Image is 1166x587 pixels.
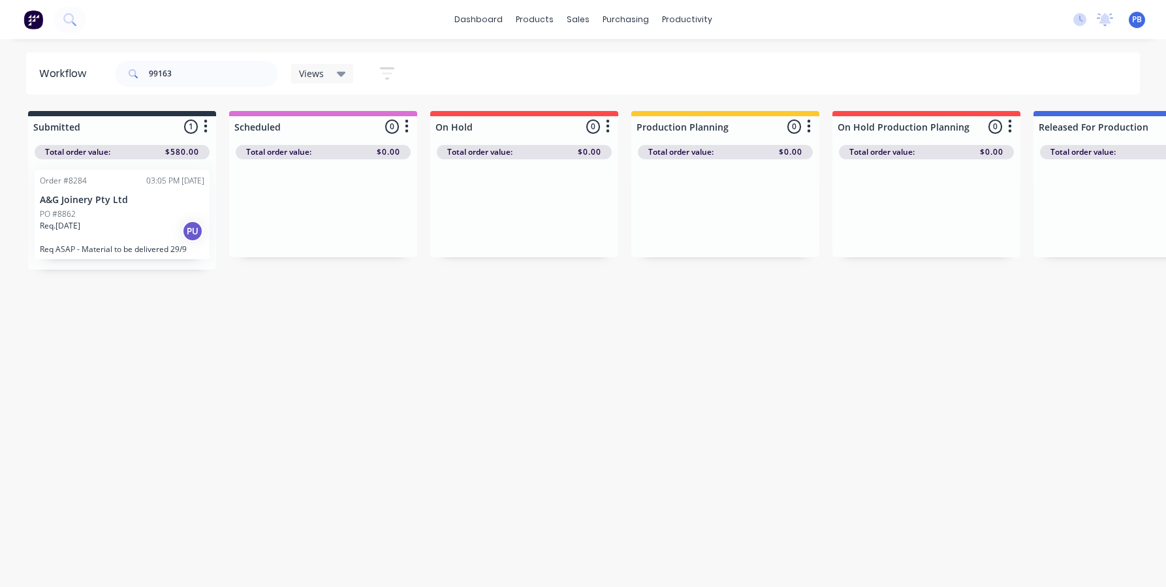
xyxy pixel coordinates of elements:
[578,146,601,158] span: $0.00
[39,66,93,82] div: Workflow
[779,146,802,158] span: $0.00
[509,10,560,29] div: products
[447,146,512,158] span: Total order value:
[1050,146,1116,158] span: Total order value:
[849,146,915,158] span: Total order value:
[299,67,324,80] span: Views
[40,220,80,232] p: Req. [DATE]
[655,10,719,29] div: productivity
[1132,14,1142,25] span: PB
[165,146,199,158] span: $580.00
[448,10,509,29] a: dashboard
[596,10,655,29] div: purchasing
[40,244,204,254] p: Req ASAP - Material to be delivered 29/9
[45,146,110,158] span: Total order value:
[24,10,43,29] img: Factory
[40,208,76,220] p: PO #8862
[149,61,278,87] input: Search for orders...
[146,175,204,187] div: 03:05 PM [DATE]
[246,146,311,158] span: Total order value:
[980,146,1003,158] span: $0.00
[40,175,87,187] div: Order #8284
[377,146,400,158] span: $0.00
[40,195,204,206] p: A&G Joinery Pty Ltd
[648,146,714,158] span: Total order value:
[560,10,596,29] div: sales
[35,170,210,259] div: Order #828403:05 PM [DATE]A&G Joinery Pty LtdPO #8862Req.[DATE]PUReq ASAP - Material to be delive...
[182,221,203,242] div: PU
